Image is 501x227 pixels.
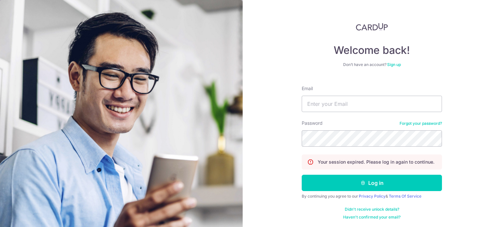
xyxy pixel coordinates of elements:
div: Don’t have an account? [302,62,442,67]
a: Terms Of Service [389,194,421,199]
label: Password [302,120,323,126]
a: Haven't confirmed your email? [343,215,401,220]
a: Didn't receive unlock details? [345,207,399,212]
input: Enter your Email [302,96,442,112]
label: Email [302,85,313,92]
a: Forgot your password? [400,121,442,126]
p: Your session expired. Please log in again to continue. [318,159,434,165]
a: Privacy Policy [359,194,386,199]
a: Sign up [387,62,401,67]
img: CardUp Logo [356,23,388,31]
button: Log in [302,175,442,191]
h4: Welcome back! [302,44,442,57]
div: By continuing you agree to our & [302,194,442,199]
